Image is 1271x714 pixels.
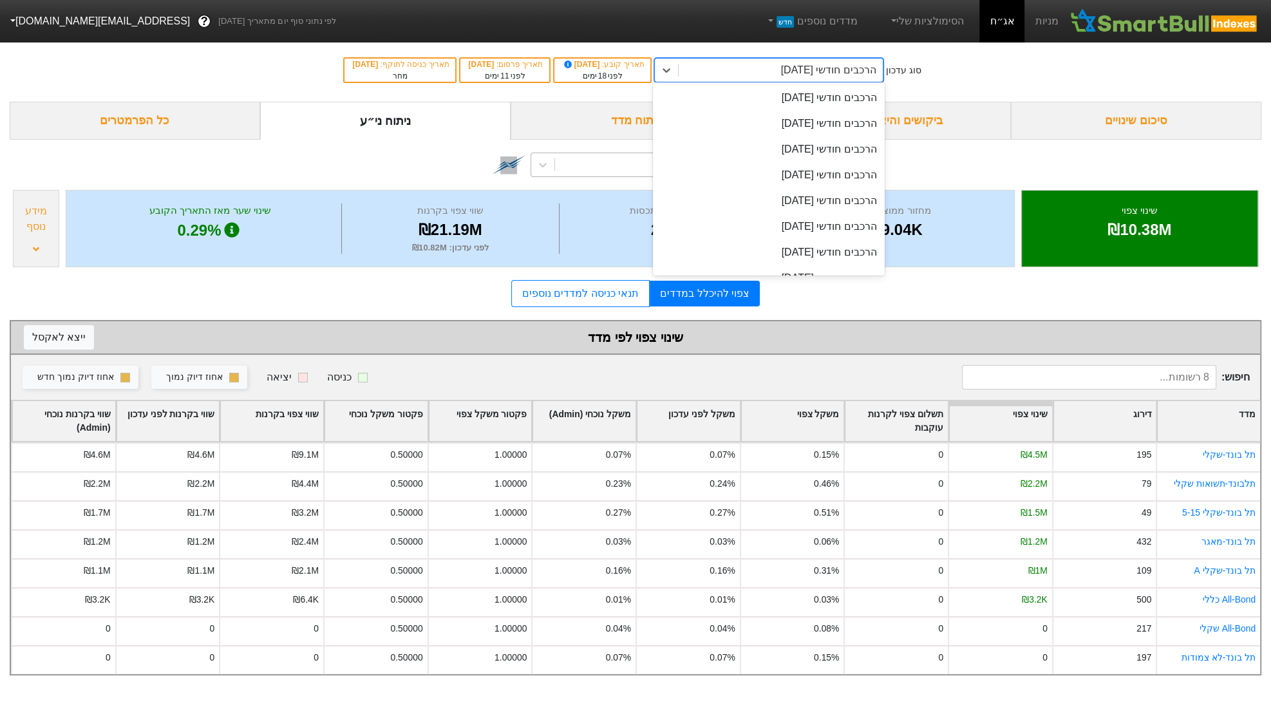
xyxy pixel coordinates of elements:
div: סיכום שינויים [1011,102,1261,140]
div: 1.00000 [494,593,527,606]
span: [DATE] [562,60,602,69]
div: 0.31% [814,564,839,578]
div: 0 [314,622,319,635]
div: ₪6.4K [293,593,319,606]
div: ניתוח ני״ע [260,102,511,140]
div: שינוי צפוי לפי מדד [24,328,1247,347]
div: הרכבים חודשי [DATE] [781,62,876,78]
a: All-Bond שקלי [1200,623,1256,634]
div: הרכבים חודשי [DATE] [653,265,884,291]
div: 0.01% [710,593,735,606]
div: ₪1M [1028,564,1047,578]
button: אחוז דיוק נמוך [151,366,247,389]
div: 0.50000 [390,506,422,520]
img: tase link [492,148,525,182]
div: ₪9.1M [292,448,319,462]
span: מחר [393,71,408,80]
div: ₪1.1M [84,564,111,578]
div: הרכבים חודשי [DATE] [653,240,884,265]
a: תל בונד-שקלי 5-15 [1182,507,1256,518]
div: ניתוח מדד [511,102,761,140]
div: ₪1.1M [187,564,214,578]
span: [DATE] [352,60,380,69]
div: 0.50000 [390,564,422,578]
div: מחזור ממוצע (30 יום) [777,203,997,218]
div: 500 [1136,593,1151,606]
div: כניסה [327,370,352,385]
a: תלבונד-תשואות שקלי [1174,478,1256,489]
div: מידע נוסף [17,203,55,234]
div: ₪10.38M [1038,218,1241,241]
div: Toggle SortBy [220,401,323,441]
div: Toggle SortBy [12,401,115,441]
div: 0.07% [606,448,631,462]
div: 0 [1042,651,1048,664]
div: 0.23% [606,477,631,491]
div: 0.04% [710,622,735,635]
div: תאריך כניסה לתוקף : [351,59,449,70]
div: 1.00000 [494,448,527,462]
div: ₪4.6M [84,448,111,462]
div: 0 [314,651,319,664]
div: Toggle SortBy [741,401,844,441]
div: לפני עדכון : ₪10.82M [345,241,556,254]
div: 0.15% [814,651,839,664]
span: 11 [500,71,509,80]
div: 0.15% [814,448,839,462]
div: הרכבים חודשי [DATE] [653,162,884,188]
div: 0.03% [814,593,839,606]
div: 0.03% [606,535,631,549]
span: לפי נתוני סוף יום מתאריך [DATE] [218,15,336,28]
div: 0.27% [606,506,631,520]
div: ₪439.04K [777,218,997,241]
a: תל בונד-שקלי A [1194,565,1256,576]
span: 18 [598,71,607,80]
div: Toggle SortBy [845,401,948,441]
div: ₪1.2M [187,535,214,549]
div: שווי צפוי בקרנות [345,203,556,218]
div: אחוז דיוק נמוך חדש [37,370,114,384]
div: שינוי שער מאז התאריך הקובע [82,203,338,218]
div: הרכבים חודשי [DATE] [653,214,884,240]
div: תאריך קובע : [561,59,644,70]
div: 0 [938,535,943,549]
div: ₪2.4M [292,535,319,549]
div: Toggle SortBy [949,401,1052,441]
div: ₪2.2M [187,477,214,491]
div: 0.16% [606,564,631,578]
div: Toggle SortBy [532,401,635,441]
div: הרכבים חודשי [DATE] [653,85,884,111]
div: 23.6 [563,218,770,241]
div: הרכבים חודשי [DATE] [653,136,884,162]
div: 0.50000 [390,477,422,491]
div: לפני ימים [561,70,644,82]
div: ₪2.2M [84,477,111,491]
div: 0.16% [710,564,735,578]
div: 0.01% [606,593,631,606]
span: חדש [777,16,794,28]
div: 0.08% [814,622,839,635]
div: כל הפרמטרים [10,102,260,140]
a: תנאי כניסה למדדים נוספים [511,280,650,307]
span: חיפוש : [962,365,1250,390]
div: הרכבים חודשי [DATE] [653,111,884,136]
div: אחוז דיוק נמוך [166,370,223,384]
div: 0.06% [814,535,839,549]
div: Toggle SortBy [429,401,532,441]
div: Toggle SortBy [117,401,220,441]
div: ₪3.2M [292,506,319,520]
div: 0.50000 [390,535,422,549]
div: 1.00000 [494,506,527,520]
div: Toggle SortBy [1053,401,1156,441]
div: 0.03% [710,535,735,549]
div: 0.07% [710,448,735,462]
div: 0.07% [606,651,631,664]
div: 0.04% [606,622,631,635]
img: SmartBull [1068,8,1261,34]
div: 1.00000 [494,622,527,635]
div: ₪4.5M [1021,448,1048,462]
div: 49 [1142,506,1151,520]
a: תל בונד-מאגר [1201,536,1256,547]
div: 0 [210,651,215,664]
div: 0 [210,622,215,635]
